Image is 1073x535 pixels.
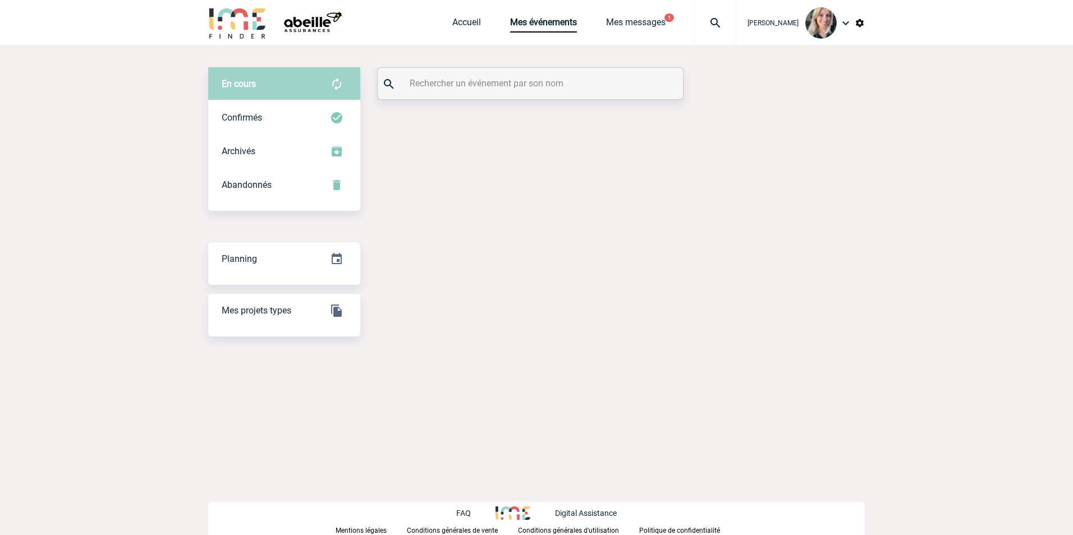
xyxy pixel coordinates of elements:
span: En cours [222,79,256,89]
div: Retrouvez ici tous les événements que vous avez décidé d'archiver [208,135,360,168]
div: Retrouvez ici tous vos événements annulés [208,168,360,202]
p: Conditions générales d'utilisation [518,527,619,534]
span: [PERSON_NAME] [748,19,799,27]
img: http://www.idealmeetingsevents.fr/ [496,506,530,520]
img: 129785-0.jpg [805,7,837,39]
p: Digital Assistance [555,509,617,518]
span: Abandonnés [222,179,272,190]
a: Conditions générales d'utilisation [518,524,639,535]
a: Politique de confidentialité [639,524,738,535]
span: Archivés [222,146,255,156]
a: Accueil [452,17,481,33]
div: Retrouvez ici tous vos événements organisés par date et état d'avancement [208,242,360,276]
p: Conditions générales de vente [407,527,498,534]
span: Confirmés [222,112,262,123]
a: Conditions générales de vente [407,524,518,535]
a: FAQ [456,507,496,518]
a: Mes événements [510,17,577,33]
span: Mes projets types [222,305,291,316]
a: Mes projets types [208,293,360,326]
span: Planning [222,253,257,264]
p: Politique de confidentialité [639,527,720,534]
button: 1 [664,13,674,22]
div: GESTION DES PROJETS TYPE [208,294,360,328]
p: FAQ [456,509,471,518]
a: Planning [208,242,360,275]
input: Rechercher un événement par son nom [407,75,657,91]
img: IME-Finder [208,7,267,39]
p: Mentions légales [336,527,387,534]
a: Mes messages [606,17,666,33]
a: Mentions légales [336,524,407,535]
div: Retrouvez ici tous vos évènements avant confirmation [208,67,360,101]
